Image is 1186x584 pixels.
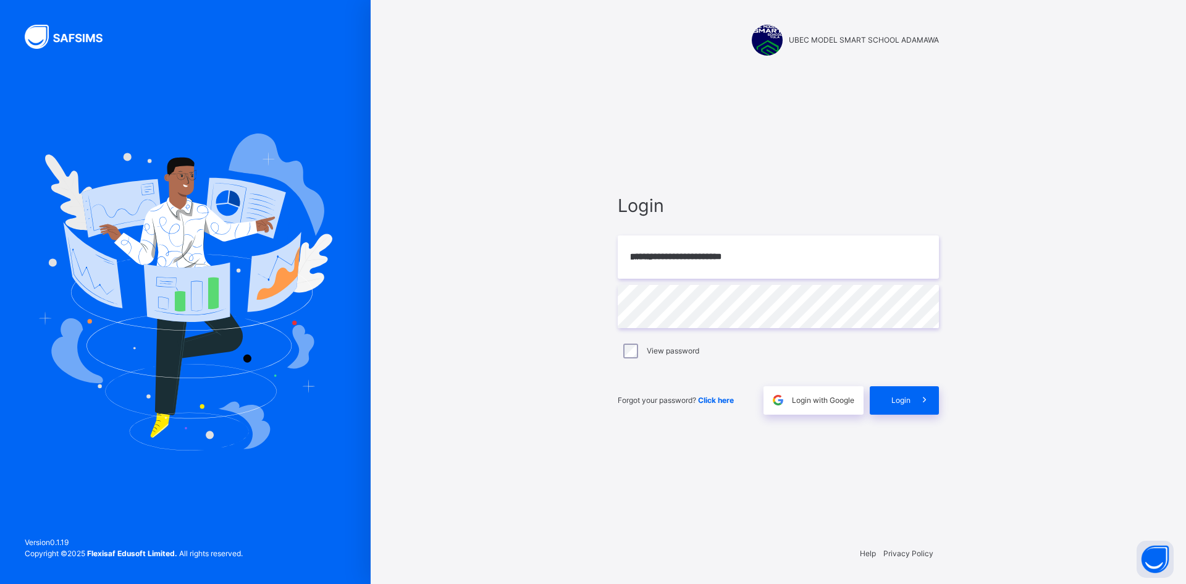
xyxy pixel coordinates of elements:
span: Login with Google [792,395,854,406]
a: Click here [698,396,734,405]
a: Help [860,549,876,558]
img: Hero Image [38,133,332,450]
span: UBEC MODEL SMART SCHOOL ADAMAWA [789,35,939,46]
a: Privacy Policy [883,549,933,558]
span: Login [618,192,939,219]
span: Copyright © 2025 All rights reserved. [25,549,243,558]
span: Login [891,395,911,406]
img: google.396cfc9801f0270233282035f929180a.svg [771,393,785,407]
span: Version 0.1.19 [25,537,243,548]
span: Forgot your password? [618,396,734,405]
strong: Flexisaf Edusoft Limited. [87,549,177,558]
img: SAFSIMS Logo [25,25,117,49]
button: Open asap [1137,541,1174,578]
label: View password [647,345,699,357]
